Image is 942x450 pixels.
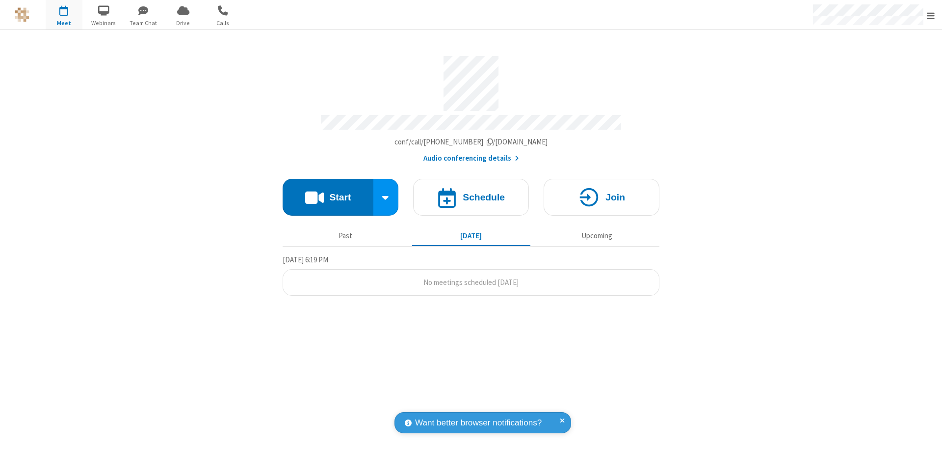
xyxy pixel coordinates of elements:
[412,226,530,245] button: [DATE]
[329,193,351,202] h4: Start
[394,137,548,148] button: Copy my meeting room linkCopy my meeting room link
[415,417,542,429] span: Want better browser notifications?
[15,7,29,22] img: QA Selenium DO NOT DELETE OR CHANGE
[394,137,548,146] span: Copy my meeting room link
[85,19,122,28] span: Webinars
[423,278,519,287] span: No meetings scheduled [DATE]
[423,153,519,164] button: Audio conferencing details
[165,19,202,28] span: Drive
[413,179,529,216] button: Schedule
[287,226,405,245] button: Past
[125,19,162,28] span: Team Chat
[463,193,505,202] h4: Schedule
[538,226,656,245] button: Upcoming
[605,193,625,202] h4: Join
[205,19,241,28] span: Calls
[283,179,373,216] button: Start
[373,179,399,216] div: Start conference options
[544,179,659,216] button: Join
[46,19,82,28] span: Meet
[283,49,659,164] section: Account details
[283,255,328,264] span: [DATE] 6:19 PM
[283,254,659,296] section: Today's Meetings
